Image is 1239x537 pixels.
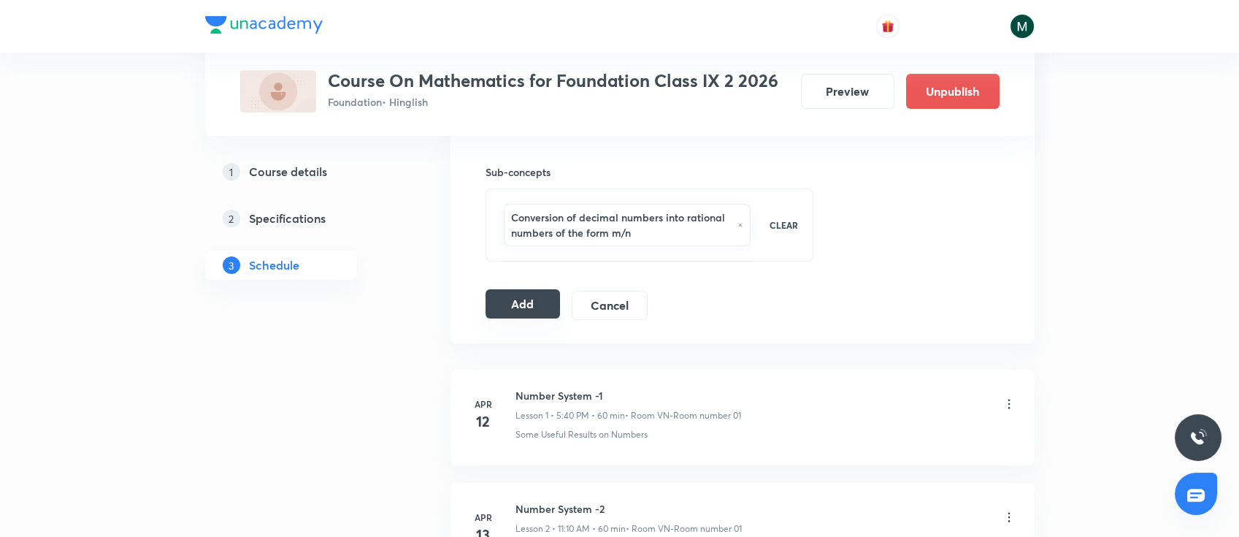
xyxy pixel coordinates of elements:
[486,289,561,319] button: Add
[572,291,647,320] button: Cancel
[205,16,323,37] a: Company Logo
[515,409,625,422] p: Lesson 1 • 5:40 PM • 60 min
[469,397,498,411] h6: Apr
[249,210,326,227] h5: Specifications
[223,256,240,274] p: 3
[515,522,626,536] p: Lesson 2 • 11:10 AM • 60 min
[770,218,798,232] p: CLEAR
[328,70,778,91] h3: Course On Mathematics for Foundation Class IX 2 2026
[626,522,742,536] p: • Room VN-Room number 01
[328,94,778,110] p: Foundation • Hinglish
[249,256,299,274] h5: Schedule
[469,411,498,433] h4: 12
[1189,429,1207,446] img: ttu
[249,163,327,180] h5: Course details
[223,210,240,227] p: 2
[205,16,323,34] img: Company Logo
[801,74,894,109] button: Preview
[205,204,404,233] a: 2Specifications
[223,163,240,180] p: 1
[469,511,498,524] h6: Apr
[240,70,316,113] img: B08F5A39-18DD-4C41-AF87-EC627D75BB8E_plus.png
[205,157,404,186] a: 1Course details
[625,409,741,422] p: • Room VN-Room number 01
[906,74,1000,109] button: Unpublish
[515,501,742,517] h6: Number System -2
[515,388,741,403] h6: Number System -1
[881,20,894,33] img: avatar
[511,210,731,240] h6: Conversion of decimal numbers into rational numbers of the form m/n
[486,164,814,180] h6: Sub-concepts
[515,428,648,441] p: Some Useful Results on Numbers
[876,15,899,38] button: avatar
[1010,14,1035,39] img: Milind Shahare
